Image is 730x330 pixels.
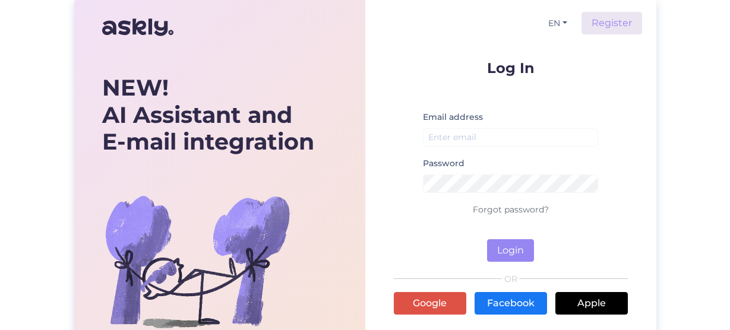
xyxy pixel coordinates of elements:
img: Askly [102,13,173,42]
b: NEW! [102,74,169,101]
button: EN [543,15,572,32]
a: Forgot password? [473,204,549,215]
label: Password [423,157,464,170]
a: Facebook [475,292,547,315]
a: Register [582,12,642,34]
label: Email address [423,111,483,123]
span: OR [502,275,519,283]
p: Log In [394,61,628,75]
div: AI Assistant and E-mail integration [102,74,314,156]
a: Google [394,292,466,315]
a: Apple [555,292,628,315]
input: Enter email [423,128,599,147]
button: Login [487,239,534,262]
